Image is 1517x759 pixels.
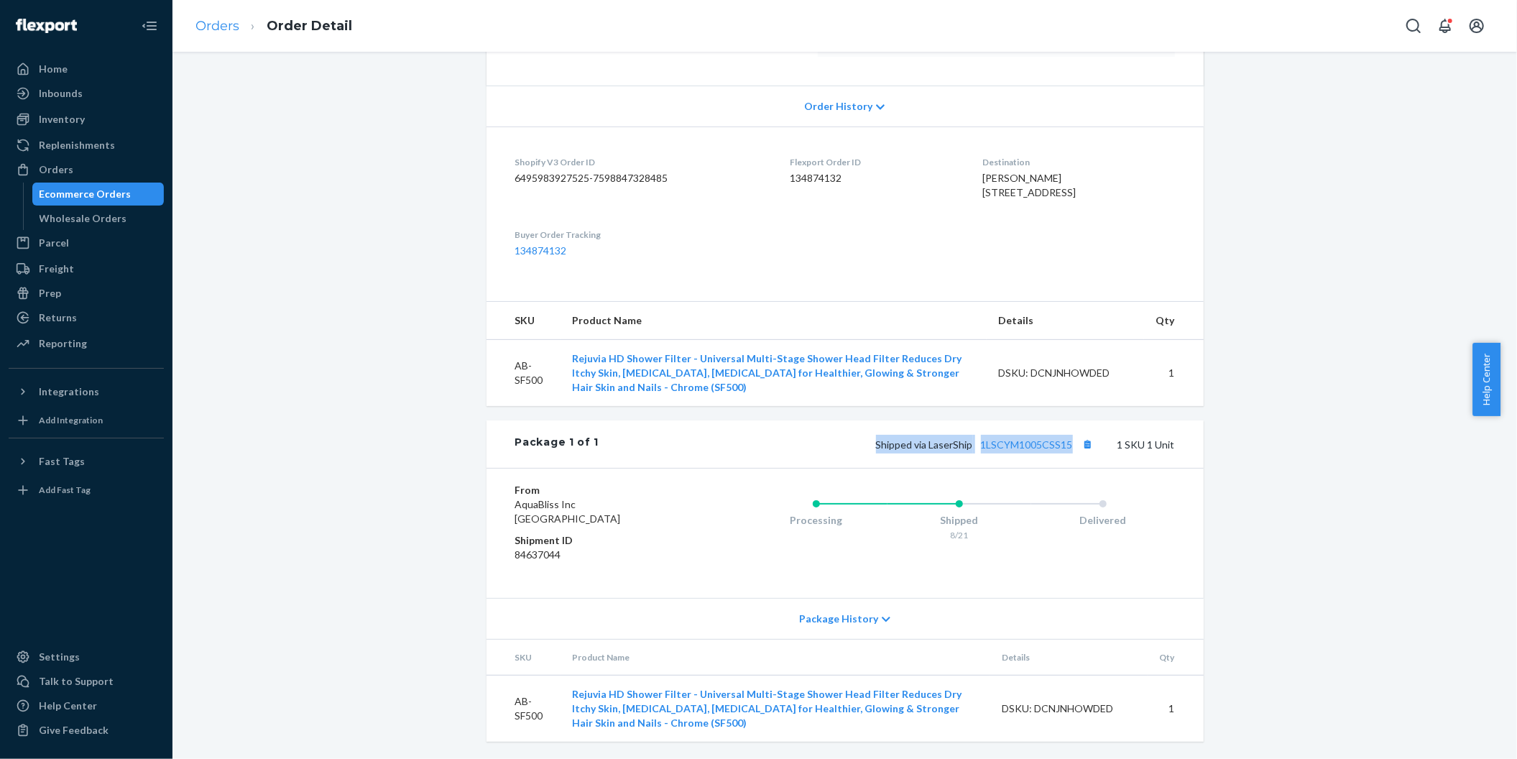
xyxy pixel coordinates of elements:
[184,5,364,47] ol: breadcrumbs
[744,513,888,528] div: Processing
[39,138,115,152] div: Replenishments
[572,688,962,729] a: Rejuvia HD Shower Filter - Universal Multi-Stage Shower Head Filter Reduces Dry Itchy Skin, [MEDI...
[39,674,114,689] div: Talk to Support
[9,158,164,181] a: Orders
[39,236,69,250] div: Parcel
[32,183,165,206] a: Ecommerce Orders
[790,171,959,185] dd: 134874132
[887,513,1031,528] div: Shipped
[9,409,164,432] a: Add Integration
[39,454,85,469] div: Fast Tags
[32,207,165,230] a: Wholesale Orders
[982,156,1174,168] dt: Destination
[515,498,621,525] span: AquaBliss Inc [GEOGRAPHIC_DATA]
[982,172,1076,198] span: [PERSON_NAME] [STREET_ADDRESS]
[9,380,164,403] button: Integrations
[9,108,164,131] a: Inventory
[1002,701,1137,716] div: DSKU: DCNJNHOWDED
[39,484,91,496] div: Add Fast Tag
[790,156,959,168] dt: Flexport Order ID
[9,450,164,473] button: Fast Tags
[9,231,164,254] a: Parcel
[39,336,87,351] div: Reporting
[1144,302,1203,340] th: Qty
[1472,343,1500,416] button: Help Center
[515,171,767,185] dd: 6495983927525-7598847328485
[487,340,561,407] td: AB-SF500
[561,640,990,676] th: Product Name
[39,650,80,664] div: Settings
[9,332,164,355] a: Reporting
[9,645,164,668] a: Settings
[487,676,561,742] td: AB-SF500
[9,694,164,717] a: Help Center
[9,257,164,280] a: Freight
[9,82,164,105] a: Inbounds
[487,302,561,340] th: SKU
[1148,640,1203,676] th: Qty
[515,483,687,497] dt: From
[39,699,97,713] div: Help Center
[1031,513,1175,528] div: Delivered
[1079,435,1097,454] button: Copy tracking number
[1399,11,1428,40] button: Open Search Box
[16,19,77,33] img: Flexport logo
[804,99,872,114] span: Order History
[9,57,164,80] a: Home
[990,640,1148,676] th: Details
[599,435,1174,454] div: 1 SKU 1 Unit
[39,286,61,300] div: Prep
[987,302,1145,340] th: Details
[981,438,1073,451] a: 1LSCYM1005CSS15
[9,670,164,693] a: Talk to Support
[515,229,767,241] dt: Buyer Order Tracking
[1431,11,1460,40] button: Open notifications
[561,302,987,340] th: Product Name
[9,134,164,157] a: Replenishments
[515,435,599,454] div: Package 1 of 1
[135,11,164,40] button: Close Navigation
[876,438,1097,451] span: Shipped via LaserShip
[39,86,83,101] div: Inbounds
[9,306,164,329] a: Returns
[39,723,109,737] div: Give Feedback
[487,640,561,676] th: SKU
[39,162,73,177] div: Orders
[998,366,1133,380] div: DSKU: DCNJNHOWDED
[1462,11,1491,40] button: Open account menu
[267,18,352,34] a: Order Detail
[799,612,878,626] span: Package History
[515,533,687,548] dt: Shipment ID
[887,529,1031,541] div: 8/21
[40,187,132,201] div: Ecommerce Orders
[572,352,962,393] a: Rejuvia HD Shower Filter - Universal Multi-Stage Shower Head Filter Reduces Dry Itchy Skin, [MEDI...
[39,62,68,76] div: Home
[515,548,687,562] dd: 84637044
[9,479,164,502] a: Add Fast Tag
[515,156,767,168] dt: Shopify V3 Order ID
[1148,676,1203,742] td: 1
[195,18,239,34] a: Orders
[9,282,164,305] a: Prep
[40,211,127,226] div: Wholesale Orders
[9,719,164,742] button: Give Feedback
[39,112,85,126] div: Inventory
[39,310,77,325] div: Returns
[515,244,567,257] a: 134874132
[39,414,103,426] div: Add Integration
[39,262,74,276] div: Freight
[1144,340,1203,407] td: 1
[39,385,99,399] div: Integrations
